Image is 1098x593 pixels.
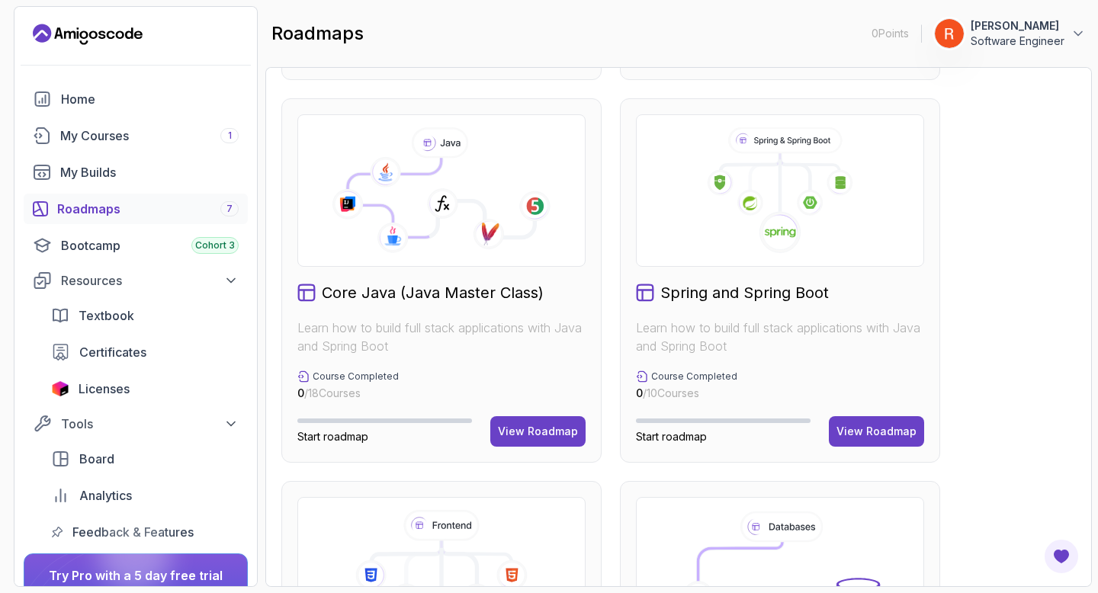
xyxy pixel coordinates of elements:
[79,380,130,398] span: Licenses
[42,517,248,547] a: feedback
[636,386,737,401] p: / 10 Courses
[636,386,643,399] span: 0
[872,26,909,41] p: 0 Points
[57,200,239,218] div: Roadmaps
[61,236,239,255] div: Bootcamp
[24,230,248,261] a: bootcamp
[42,337,248,367] a: certificates
[61,271,239,290] div: Resources
[935,19,964,48] img: user profile image
[42,300,248,331] a: textbook
[42,480,248,511] a: analytics
[24,120,248,151] a: courses
[836,424,917,439] div: View Roadmap
[24,410,248,438] button: Tools
[490,416,586,447] button: View Roadmap
[322,282,544,303] h2: Core Java (Java Master Class)
[195,239,235,252] span: Cohort 3
[72,523,194,541] span: Feedback & Features
[61,415,239,433] div: Tools
[24,157,248,188] a: builds
[498,424,578,439] div: View Roadmap
[60,163,239,181] div: My Builds
[971,18,1064,34] p: [PERSON_NAME]
[79,450,114,468] span: Board
[313,370,399,383] p: Course Completed
[1043,538,1080,575] button: Open Feedback Button
[636,430,707,443] span: Start roadmap
[297,386,304,399] span: 0
[297,386,399,401] p: / 18 Courses
[60,127,239,145] div: My Courses
[297,430,368,443] span: Start roadmap
[636,319,924,355] p: Learn how to build full stack applications with Java and Spring Boot
[226,203,233,215] span: 7
[24,194,248,224] a: roadmaps
[971,34,1064,49] p: Software Engineer
[228,130,232,142] span: 1
[660,282,829,303] h2: Spring and Spring Boot
[934,18,1086,49] button: user profile image[PERSON_NAME]Software Engineer
[297,319,586,355] p: Learn how to build full stack applications with Java and Spring Boot
[651,370,737,383] p: Course Completed
[51,381,69,396] img: jetbrains icon
[24,84,248,114] a: home
[79,486,132,505] span: Analytics
[829,416,924,447] button: View Roadmap
[271,21,364,46] h2: roadmaps
[79,306,134,325] span: Textbook
[33,22,143,46] a: Landing page
[61,90,239,108] div: Home
[42,373,248,404] a: licenses
[42,444,248,474] a: board
[79,343,146,361] span: Certificates
[24,267,248,294] button: Resources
